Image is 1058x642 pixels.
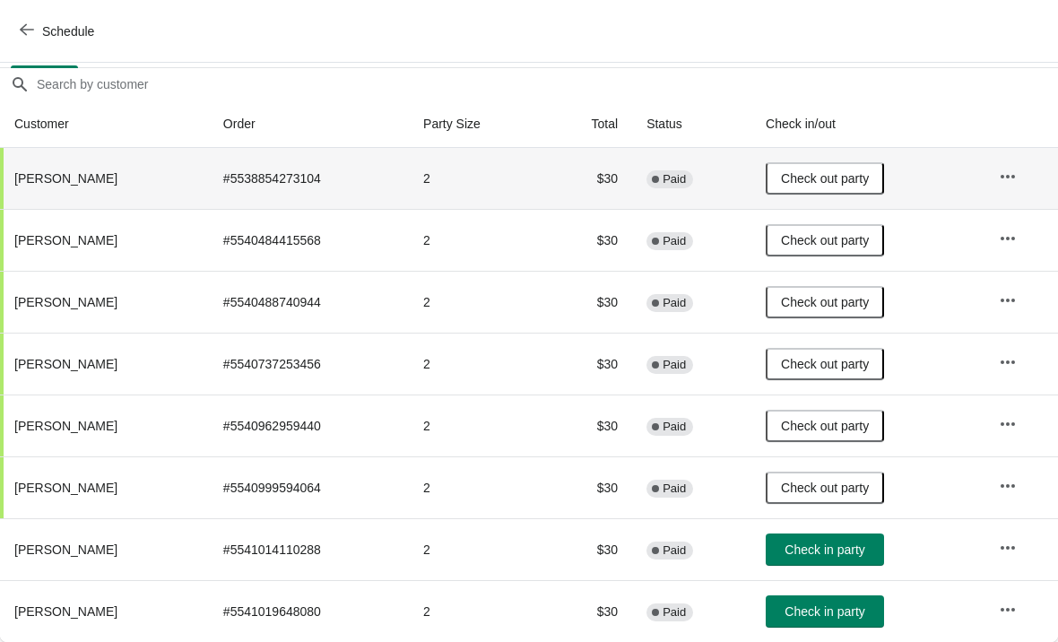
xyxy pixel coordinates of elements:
[409,148,545,209] td: 2
[9,15,108,48] button: Schedule
[663,296,686,310] span: Paid
[663,358,686,372] span: Paid
[209,395,409,456] td: # 5540962959440
[766,472,884,504] button: Check out party
[14,295,117,309] span: [PERSON_NAME]
[14,171,117,186] span: [PERSON_NAME]
[751,100,984,148] th: Check in/out
[781,357,869,371] span: Check out party
[781,419,869,433] span: Check out party
[545,148,632,209] td: $30
[209,148,409,209] td: # 5538854273104
[14,542,117,557] span: [PERSON_NAME]
[14,481,117,495] span: [PERSON_NAME]
[409,271,545,333] td: 2
[545,209,632,271] td: $30
[409,518,545,580] td: 2
[14,604,117,619] span: [PERSON_NAME]
[409,100,545,148] th: Party Size
[409,333,545,395] td: 2
[409,209,545,271] td: 2
[766,286,884,318] button: Check out party
[209,333,409,395] td: # 5540737253456
[209,518,409,580] td: # 5541014110288
[409,395,545,456] td: 2
[14,357,117,371] span: [PERSON_NAME]
[545,271,632,333] td: $30
[632,100,751,148] th: Status
[663,543,686,558] span: Paid
[785,542,864,557] span: Check in party
[781,171,869,186] span: Check out party
[42,24,94,39] span: Schedule
[663,172,686,187] span: Paid
[766,534,884,566] button: Check in party
[545,395,632,456] td: $30
[781,481,869,495] span: Check out party
[209,580,409,642] td: # 5541019648080
[409,580,545,642] td: 2
[409,456,545,518] td: 2
[545,580,632,642] td: $30
[766,595,884,628] button: Check in party
[545,333,632,395] td: $30
[766,224,884,256] button: Check out party
[766,410,884,442] button: Check out party
[766,162,884,195] button: Check out party
[545,456,632,518] td: $30
[781,295,869,309] span: Check out party
[14,233,117,247] span: [PERSON_NAME]
[209,271,409,333] td: # 5540488740944
[663,605,686,620] span: Paid
[766,348,884,380] button: Check out party
[781,233,869,247] span: Check out party
[209,456,409,518] td: # 5540999594064
[14,419,117,433] span: [PERSON_NAME]
[663,420,686,434] span: Paid
[545,518,632,580] td: $30
[36,68,1058,100] input: Search by customer
[785,604,864,619] span: Check in party
[209,100,409,148] th: Order
[545,100,632,148] th: Total
[663,234,686,248] span: Paid
[663,481,686,496] span: Paid
[209,209,409,271] td: # 5540484415568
